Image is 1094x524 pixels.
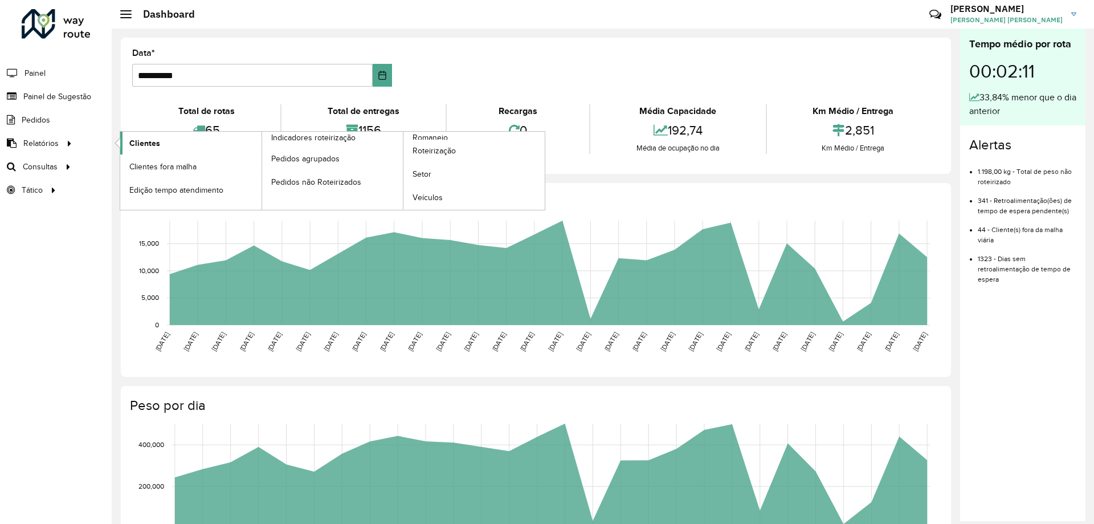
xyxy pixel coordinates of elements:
[923,2,948,27] a: Contato Rápido
[130,397,940,414] h4: Peso por dia
[22,114,50,126] span: Pedidos
[770,143,937,154] div: Km Médio / Entrega
[25,67,46,79] span: Painel
[547,331,564,352] text: [DATE]
[969,91,1076,118] div: 33,84% menor que o dia anterior
[450,104,586,118] div: Recargas
[266,331,283,352] text: [DATE]
[435,331,451,352] text: [DATE]
[593,104,762,118] div: Média Capacidade
[978,158,1076,187] li: 1.198,00 kg - Total de peso não roteirizado
[271,176,361,188] span: Pedidos não Roteirizados
[138,441,164,448] text: 400,000
[132,46,155,60] label: Data
[135,118,277,143] div: 65
[827,331,844,352] text: [DATE]
[406,331,423,352] text: [DATE]
[120,155,262,178] a: Clientes fora malha
[969,36,1076,52] div: Tempo médio por rota
[284,104,442,118] div: Total de entregas
[378,331,395,352] text: [DATE]
[284,118,442,143] div: 1156
[262,170,403,193] a: Pedidos não Roteirizados
[950,3,1063,14] h3: [PERSON_NAME]
[883,331,900,352] text: [DATE]
[978,245,1076,285] li: 1323 - Dias sem retroalimentação de tempo de espera
[743,331,760,352] text: [DATE]
[135,104,277,118] div: Total de rotas
[413,145,456,157] span: Roteirização
[129,161,197,173] span: Clientes fora malha
[403,186,545,209] a: Veículos
[132,8,195,21] h2: Dashboard
[491,331,507,352] text: [DATE]
[120,132,262,155] a: Clientes
[271,153,340,165] span: Pedidos agrupados
[463,331,479,352] text: [DATE]
[799,331,816,352] text: [DATE]
[141,294,159,302] text: 5,000
[23,91,91,103] span: Painel de Sugestão
[413,132,448,144] span: Romaneio
[262,147,403,170] a: Pedidos agrupados
[413,192,443,204] span: Veículos
[450,118,586,143] div: 0
[23,137,59,149] span: Relatórios
[593,143,762,154] div: Média de ocupação no dia
[631,331,647,352] text: [DATE]
[403,163,545,186] a: Setor
[603,331,619,352] text: [DATE]
[139,240,159,247] text: 15,000
[262,132,545,210] a: Romaneio
[715,331,732,352] text: [DATE]
[969,137,1076,153] h4: Alertas
[912,331,928,352] text: [DATE]
[323,331,339,352] text: [DATE]
[969,52,1076,91] div: 00:02:11
[23,161,58,173] span: Consultas
[155,321,159,328] text: 0
[770,104,937,118] div: Km Médio / Entrega
[770,118,937,143] div: 2,851
[138,482,164,490] text: 200,000
[210,331,227,352] text: [DATE]
[271,132,356,144] span: Indicadores roteirização
[978,216,1076,245] li: 44 - Cliente(s) fora da malha viária
[295,331,311,352] text: [DATE]
[350,331,367,352] text: [DATE]
[22,184,43,196] span: Tático
[182,331,199,352] text: [DATE]
[373,64,393,87] button: Choose Date
[120,132,403,210] a: Indicadores roteirização
[855,331,872,352] text: [DATE]
[593,118,762,143] div: 192,74
[978,187,1076,216] li: 341 - Retroalimentação(ões) de tempo de espera pendente(s)
[154,331,170,352] text: [DATE]
[771,331,787,352] text: [DATE]
[129,184,223,196] span: Edição tempo atendimento
[659,331,675,352] text: [DATE]
[519,331,535,352] text: [DATE]
[139,267,159,274] text: 10,000
[129,137,160,149] span: Clientes
[403,140,545,163] a: Roteirização
[413,168,431,180] span: Setor
[238,331,255,352] text: [DATE]
[687,331,704,352] text: [DATE]
[950,15,1063,25] span: [PERSON_NAME] [PERSON_NAME]
[575,331,591,352] text: [DATE]
[120,178,262,201] a: Edição tempo atendimento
